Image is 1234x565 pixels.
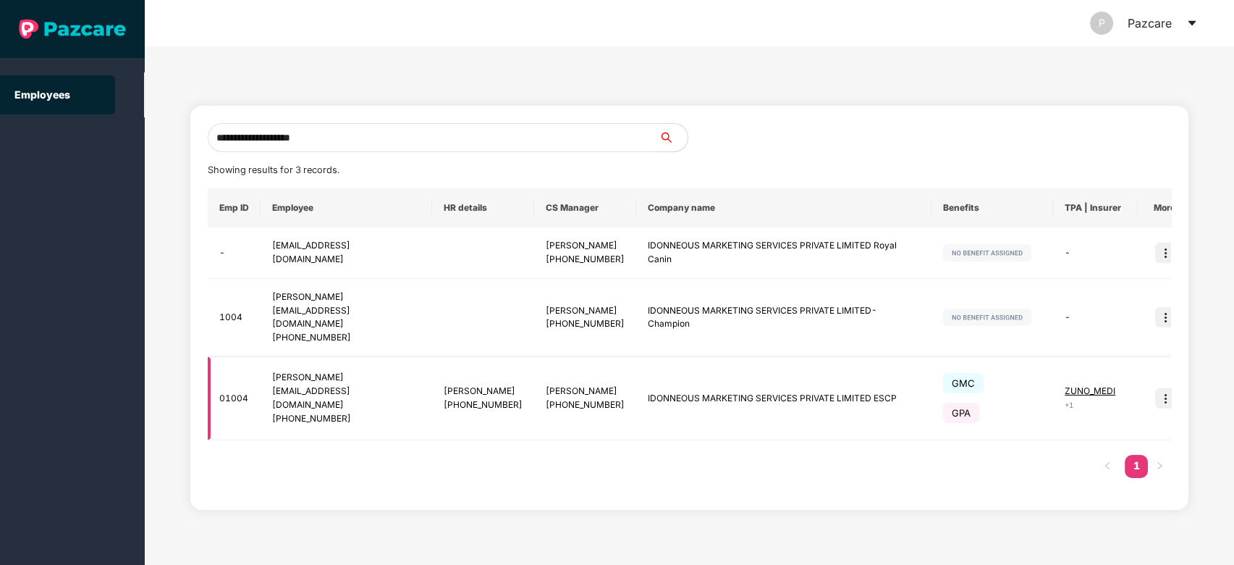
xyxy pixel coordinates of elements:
[546,385,625,398] div: [PERSON_NAME]
[636,227,931,279] td: IDONNEOUS MARKETING SERVICES PRIVATE LIMITED Royal Canin
[1155,243,1175,263] img: icon
[1053,188,1138,227] th: TPA | Insurer
[1065,246,1126,260] div: -
[1125,455,1148,478] li: 1
[636,357,931,440] td: IDONNEOUS MARKETING SERVICES PRIVATE LIMITED ESCP
[208,227,261,279] td: -
[546,253,625,267] div: [PHONE_NUMBER]
[208,279,261,357] td: 1004
[272,304,421,332] div: [EMAIL_ADDRESS][DOMAIN_NAME]
[272,371,421,385] div: [PERSON_NAME]
[444,385,523,398] div: [PERSON_NAME]
[546,317,625,331] div: [PHONE_NUMBER]
[943,403,979,423] span: GPA
[1065,385,1115,396] span: ZUNO_MEDI
[658,123,688,152] button: search
[208,188,261,227] th: Emp ID
[1186,17,1198,29] span: caret-down
[208,357,261,440] td: 01004
[546,239,625,253] div: [PERSON_NAME]
[272,385,421,412] div: [EMAIL_ADDRESS][DOMAIN_NAME]
[546,398,625,412] div: [PHONE_NUMBER]
[943,309,1031,326] img: svg+xml;base64,PHN2ZyB4bWxucz0iaHR0cDovL3d3dy53My5vcmcvMjAwMC9zdmciIHdpZHRoPSIxMjIiIGhlaWdodD0iMj...
[1155,461,1164,470] span: right
[636,279,931,357] td: IDONNEOUS MARKETING SERVICES PRIVATE LIMITED- Champion
[1155,388,1175,409] img: icon
[272,412,421,426] div: [PHONE_NUMBER]
[1065,401,1073,409] span: + 1
[534,188,636,227] th: CS Manager
[1099,12,1105,35] span: P
[1148,455,1171,478] button: right
[1096,455,1119,478] button: left
[208,164,339,175] span: Showing results for 3 records.
[272,290,421,304] div: [PERSON_NAME]
[14,88,70,101] a: Employees
[546,304,625,318] div: [PERSON_NAME]
[1065,311,1126,325] div: -
[272,239,421,267] div: [EMAIL_ADDRESS][DOMAIN_NAME]
[1155,307,1175,327] img: icon
[931,188,1053,227] th: Benefits
[432,188,534,227] th: HR details
[1125,455,1148,477] a: 1
[943,244,1031,261] img: svg+xml;base64,PHN2ZyB4bWxucz0iaHR0cDovL3d3dy53My5vcmcvMjAwMC9zdmciIHdpZHRoPSIxMjIiIGhlaWdodD0iMj...
[1096,455,1119,478] li: Previous Page
[1138,188,1187,227] th: More
[1103,461,1112,470] span: left
[636,188,931,227] th: Company name
[1148,455,1171,478] li: Next Page
[658,132,688,143] span: search
[444,398,523,412] div: [PHONE_NUMBER]
[261,188,433,227] th: Employee
[943,373,984,393] span: GMC
[272,331,421,345] div: [PHONE_NUMBER]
